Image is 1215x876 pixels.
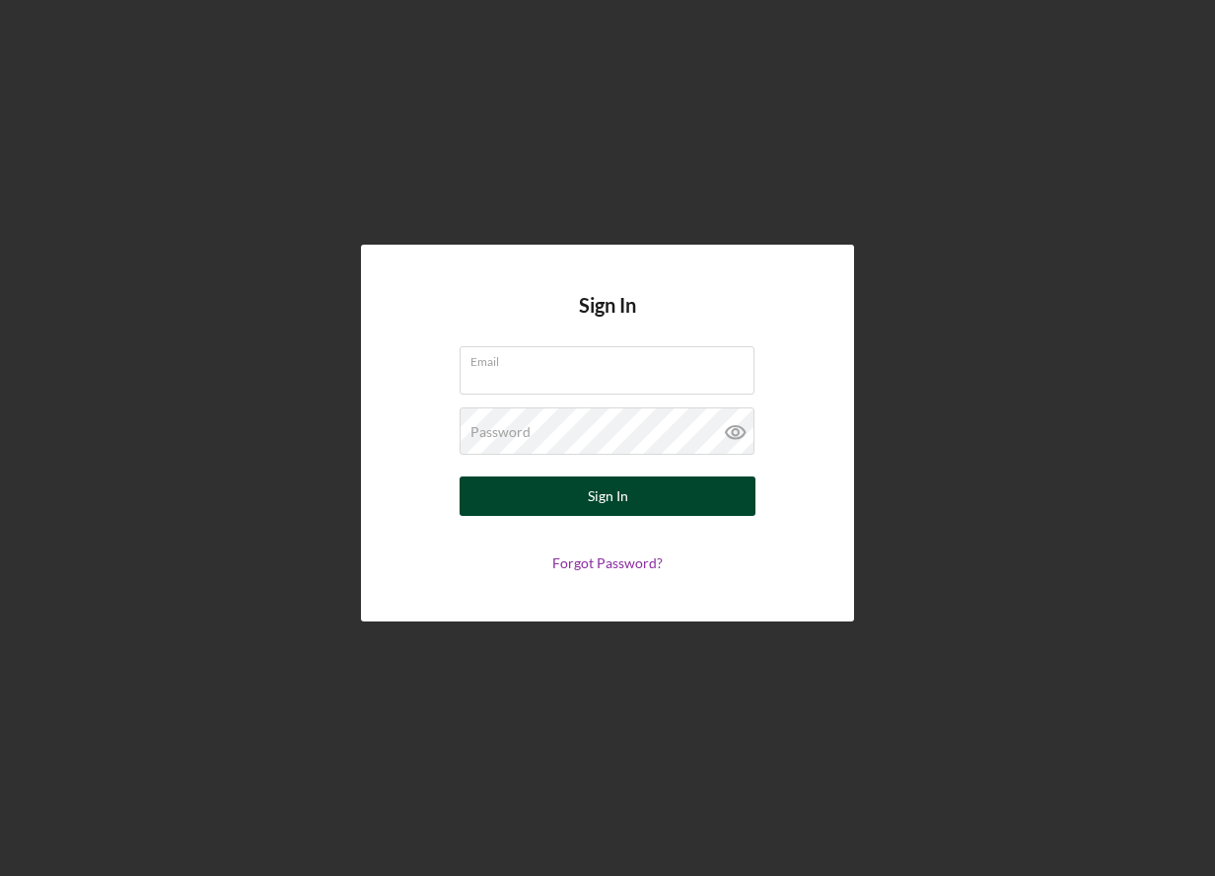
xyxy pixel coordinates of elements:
[579,294,636,346] h4: Sign In
[460,476,755,516] button: Sign In
[470,424,531,440] label: Password
[588,476,628,516] div: Sign In
[552,554,663,571] a: Forgot Password?
[470,347,754,369] label: Email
